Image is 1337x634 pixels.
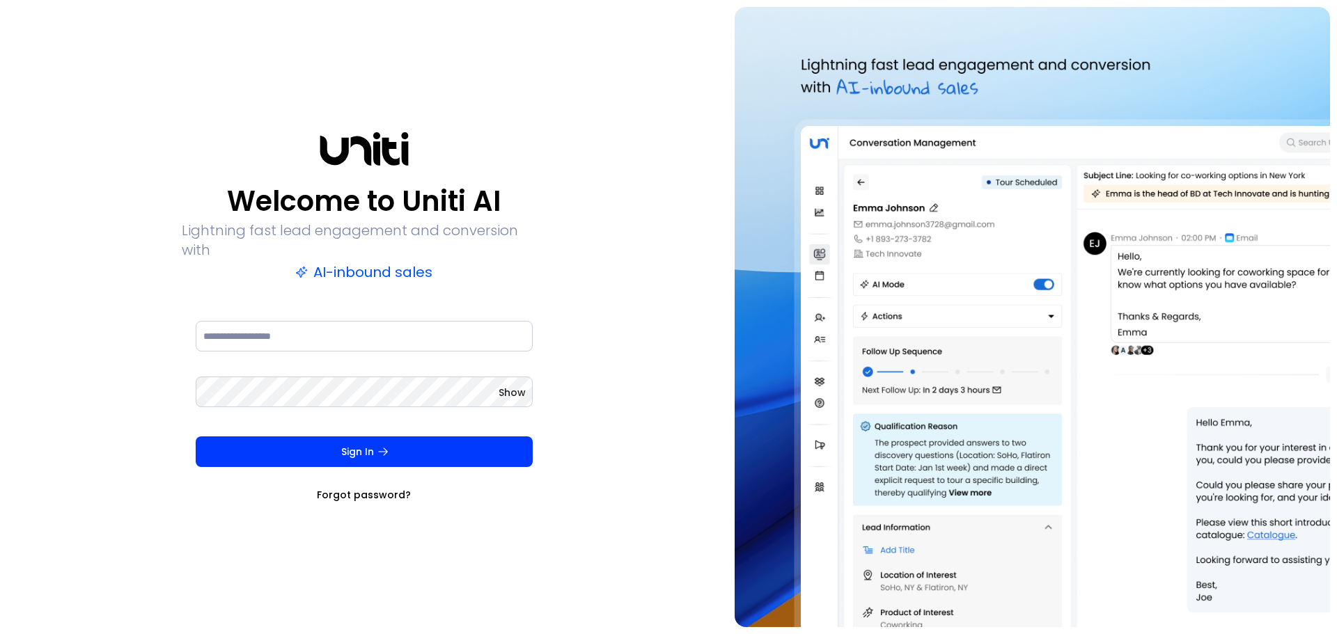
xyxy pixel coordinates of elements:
[499,386,526,399] button: Show
[317,488,411,502] a: Forgot password?
[735,7,1330,627] img: auth-hero.png
[227,184,501,218] p: Welcome to Uniti AI
[196,436,533,467] button: Sign In
[295,262,432,282] p: AI-inbound sales
[182,221,547,260] p: Lightning fast lead engagement and conversion with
